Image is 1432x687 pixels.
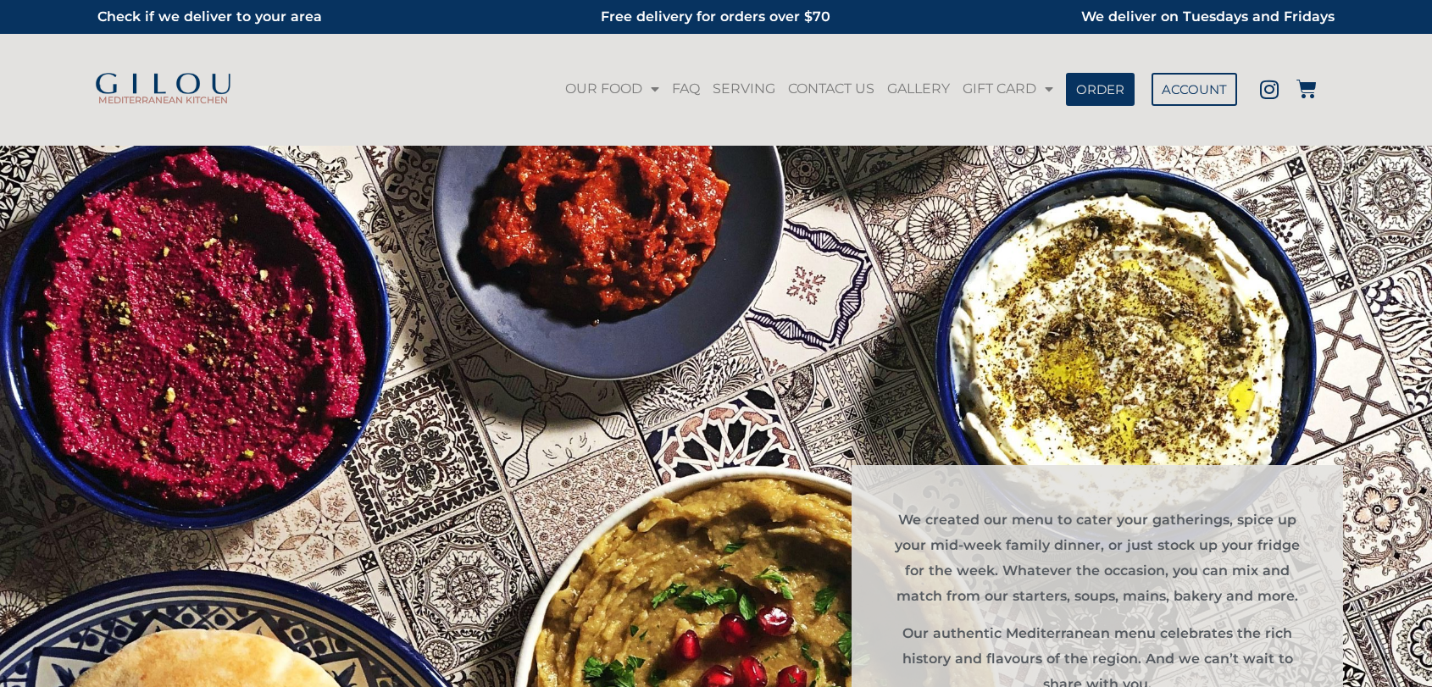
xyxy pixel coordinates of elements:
[89,96,237,105] h2: MEDITERRANEAN KITCHEN
[515,4,916,30] h2: Free delivery for orders over $70
[93,73,233,97] img: Gilou Logo
[559,69,1058,108] nav: Menu
[958,69,1057,108] a: GIFT CARD
[668,69,704,108] a: FAQ
[708,69,780,108] a: SERVING
[1162,83,1227,96] span: ACCOUNT
[1076,83,1124,96] span: ORDER
[1152,73,1237,106] a: ACCOUNT
[97,8,322,25] a: Check if we deliver to your area
[561,69,663,108] a: OUR FOOD
[894,507,1301,609] p: We created our menu to cater your gatherings, spice up your mid-week family dinner, or just stock...
[883,69,954,108] a: GALLERY
[1066,73,1135,106] a: ORDER
[934,4,1335,30] h2: We deliver on Tuesdays and Fridays
[784,69,879,108] a: CONTACT US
